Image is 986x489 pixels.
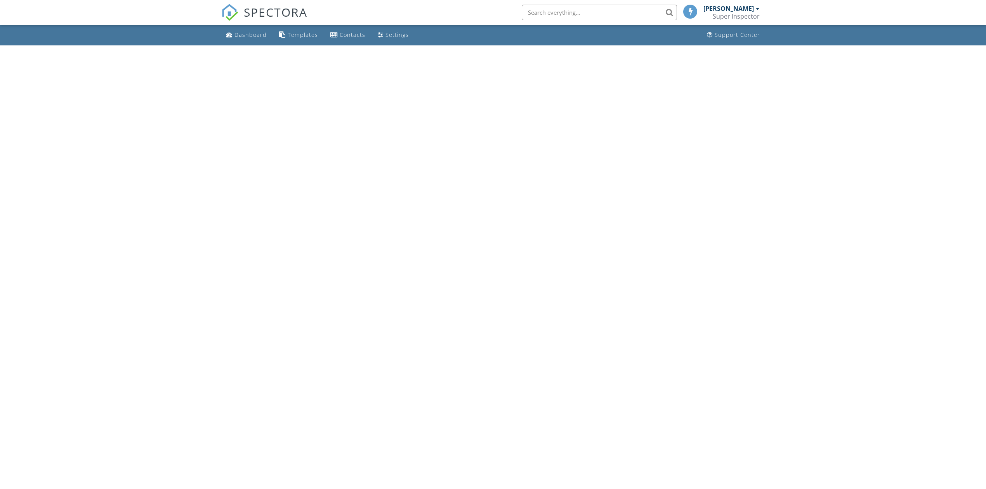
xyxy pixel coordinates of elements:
[288,31,318,38] div: Templates
[276,28,321,42] a: Templates
[715,31,760,38] div: Support Center
[221,4,238,21] img: The Best Home Inspection Software - Spectora
[340,31,365,38] div: Contacts
[244,4,307,20] span: SPECTORA
[234,31,267,38] div: Dashboard
[713,12,760,20] div: Super Inspector
[327,28,368,42] a: Contacts
[703,5,754,12] div: [PERSON_NAME]
[704,28,763,42] a: Support Center
[522,5,677,20] input: Search everything...
[375,28,412,42] a: Settings
[385,31,409,38] div: Settings
[223,28,270,42] a: Dashboard
[221,10,307,27] a: SPECTORA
